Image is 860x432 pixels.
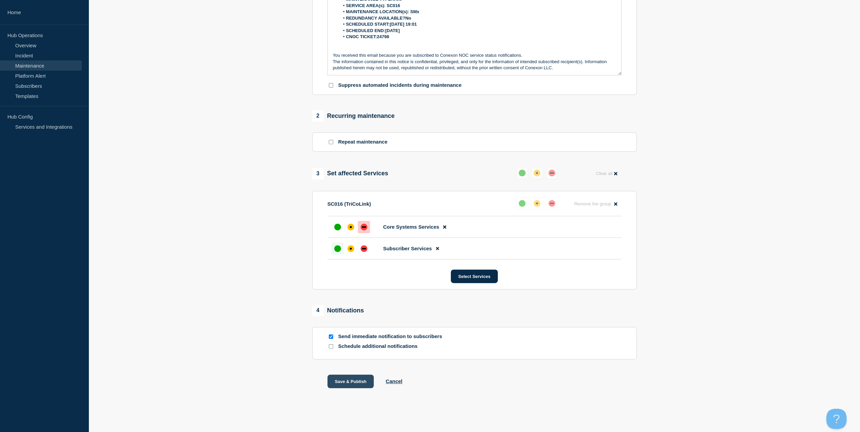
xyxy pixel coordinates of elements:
button: down [546,167,558,179]
p: SC016 (TriCoLink) [327,201,371,207]
div: affected [534,200,540,207]
button: Clear all [592,167,621,180]
iframe: Help Scout Beacon - Open [826,409,846,429]
p: The information contained in this notice is confidential, privileged, and only for the informatio... [333,59,616,71]
span: Subscriber Services [383,246,432,251]
div: up [334,224,341,230]
div: down [361,224,367,230]
span: Core Systems Services [383,224,439,230]
input: Repeat maintenance [329,140,333,144]
div: Set affected Services [312,168,388,179]
button: down [546,197,558,209]
button: up [516,197,528,209]
button: Cancel [386,378,402,384]
div: affected [347,245,354,252]
p: Send immediate notification to subscribers [338,333,446,340]
div: Recurring maintenance [312,110,395,122]
p: Repeat maintenance [338,139,388,145]
button: affected [531,167,543,179]
strong: SCHEDULED END:[DATE] [346,28,400,33]
span: 3 [312,168,324,179]
div: down [548,170,555,176]
input: Schedule additional notifications [329,344,333,349]
button: Select Services [451,270,498,283]
div: down [548,200,555,207]
input: Send immediate notification to subscribers [329,334,333,339]
div: Notifications [312,305,364,316]
div: affected [347,224,354,230]
strong: MAINTENANCE LOCATION(s): SMx [346,9,419,14]
button: up [516,167,528,179]
div: down [361,245,367,252]
strong: CNOC TICKET:24798 [346,34,389,39]
button: Save & Publish [327,375,374,388]
span: 4 [312,305,324,316]
strong: SERVICE AREA(s): SC016 [346,3,400,8]
p: Suppress automated incidents during maintenance [338,82,462,88]
div: up [519,200,525,207]
span: 2 [312,110,324,122]
button: affected [531,197,543,209]
button: Remove the group [570,197,621,210]
p: You received this email because you are subscribed to Conexon NOC service status notifications. [333,52,616,58]
input: Suppress automated incidents during maintenance [329,83,333,87]
div: up [334,245,341,252]
p: Schedule additional notifications [338,343,446,350]
div: affected [534,170,540,176]
strong: SCHEDULED START:[DATE] 19:01 [346,22,417,27]
div: up [519,170,525,176]
span: Remove the group [574,201,611,206]
strong: REDUNDANCY AVAILABLE?No [346,16,411,21]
